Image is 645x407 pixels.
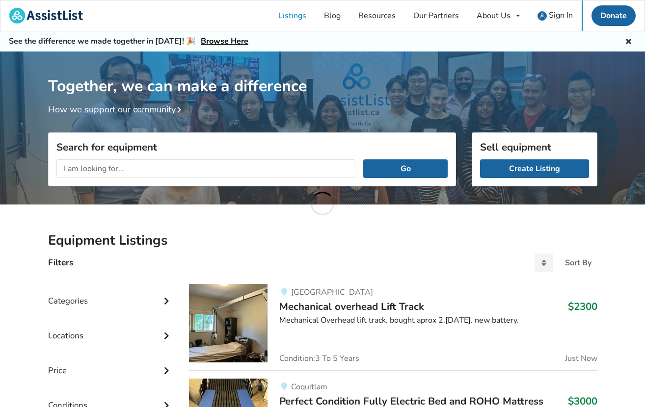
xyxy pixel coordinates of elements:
h3: Sell equipment [480,141,589,153]
span: [GEOGRAPHIC_DATA] [291,287,373,298]
a: user icon Sign In [529,0,582,31]
a: Listings [269,0,315,31]
img: assistlist-logo [9,8,83,24]
a: Our Partners [404,0,468,31]
div: Price [48,346,174,381]
a: Donate [591,5,636,26]
div: Sort By [565,259,591,267]
div: Locations [48,311,174,346]
a: transfer aids-mechanical overhead lift track [GEOGRAPHIC_DATA]Mechanical overhead Lift Track$2300... [189,284,597,370]
a: Blog [315,0,349,31]
input: I am looking for... [56,159,356,178]
img: user icon [537,11,547,21]
img: transfer aids-mechanical overhead lift track [189,284,268,362]
span: Just Now [565,355,597,362]
h2: Equipment Listings [48,232,597,249]
h5: See the difference we made together in [DATE]! 🎉 [9,36,248,47]
h3: $2300 [568,300,597,313]
a: Browse Here [201,36,248,47]
h4: Filters [48,257,73,268]
a: How we support our community [48,103,186,115]
span: Sign In [549,10,573,21]
button: Go [363,159,447,178]
div: Categories [48,276,174,311]
a: Create Listing [480,159,589,178]
a: Resources [349,0,404,31]
span: Condition: 3 To 5 Years [279,355,359,362]
h3: Search for equipment [56,141,448,153]
span: Mechanical overhead Lift Track [279,300,424,313]
div: About Us [477,12,511,20]
h1: Together, we can make a difference [48,51,597,96]
span: Coquitlam [291,382,327,392]
div: Mechanical Overhead lift track. bought aprox 2.[DATE]. new battery. [279,315,597,326]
